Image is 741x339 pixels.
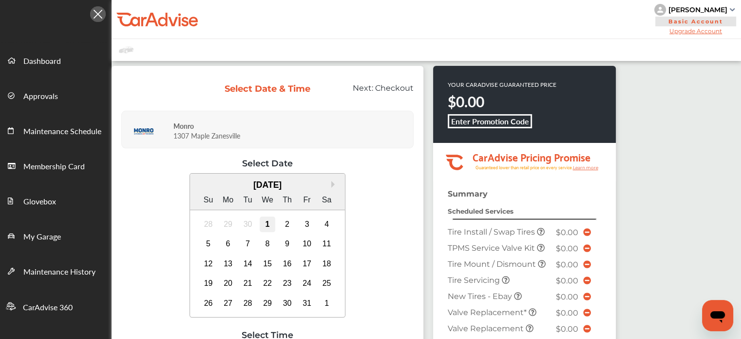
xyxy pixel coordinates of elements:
[475,164,572,171] tspan: Guaranteed lower than retail price on every service.
[556,260,578,269] span: $0.00
[201,192,216,208] div: Su
[260,236,275,252] div: Choose Wednesday, October 8th, 2025
[472,148,590,165] tspan: CarAdvise Pricing Promise
[556,276,578,285] span: $0.00
[0,218,111,253] a: My Garage
[134,128,153,135] img: logo-monro.png
[448,189,488,199] strong: Summary
[556,308,578,318] span: $0.00
[220,217,236,232] div: Not available Monday, September 29th, 2025
[556,324,578,334] span: $0.00
[299,296,315,311] div: Choose Friday, October 31st, 2025
[556,292,578,301] span: $0.00
[260,296,275,311] div: Choose Wednesday, October 29th, 2025
[319,217,335,232] div: Choose Saturday, October 4th, 2025
[448,292,514,301] span: New Tires - Ebay
[448,80,556,89] p: YOUR CARADVISE GUARANTEED PRICE
[240,217,256,232] div: Not available Tuesday, September 30th, 2025
[23,196,56,208] span: Glovebox
[173,114,411,145] div: 1307 Maple Zanesville
[23,160,85,173] span: Membership Card
[220,276,236,291] div: Choose Monday, October 20th, 2025
[299,276,315,291] div: Choose Friday, October 24th, 2025
[240,296,256,311] div: Choose Tuesday, October 28th, 2025
[319,192,335,208] div: Sa
[448,207,513,215] strong: Scheduled Services
[0,42,111,78] a: Dashboard
[319,276,335,291] div: Choose Saturday, October 25th, 2025
[319,83,421,102] div: Next:
[280,236,295,252] div: Choose Thursday, October 9th, 2025
[448,227,537,237] span: Tire Install / Swap Tires
[299,217,315,232] div: Choose Friday, October 3rd, 2025
[280,217,295,232] div: Choose Thursday, October 2nd, 2025
[556,228,578,237] span: $0.00
[654,4,666,16] img: knH8PDtVvWoAbQRylUukY18CTiRevjo20fAtgn5MLBQj4uumYvk2MzTtcAIzfGAtb1XOLVMAvhLuqoNAbL4reqehy0jehNKdM...
[280,256,295,272] div: Choose Thursday, October 16th, 2025
[654,27,737,35] span: Upgrade Account
[299,192,315,208] div: Fr
[240,276,256,291] div: Choose Tuesday, October 21st, 2025
[0,183,111,218] a: Glovebox
[220,236,236,252] div: Choose Monday, October 6th, 2025
[448,243,537,253] span: TPMS Service Valve Kit
[319,256,335,272] div: Choose Saturday, October 18th, 2025
[260,256,275,272] div: Choose Wednesday, October 15th, 2025
[23,266,95,279] span: Maintenance History
[23,231,61,243] span: My Garage
[448,259,538,269] span: Tire Mount / Dismount
[280,276,295,291] div: Choose Thursday, October 23rd, 2025
[201,276,216,291] div: Choose Sunday, October 19th, 2025
[0,148,111,183] a: Membership Card
[224,83,311,94] div: Select Date & Time
[0,253,111,288] a: Maintenance History
[730,8,735,11] img: sCxJUJ+qAmfqhQGDUl18vwLg4ZYJ6CxN7XmbOMBAAAAAElFTkSuQmCC
[201,236,216,252] div: Choose Sunday, October 5th, 2025
[173,121,194,131] strong: Monro
[448,308,529,317] span: Valve Replacement*
[201,296,216,311] div: Choose Sunday, October 26th, 2025
[668,5,727,14] div: [PERSON_NAME]
[260,276,275,291] div: Choose Wednesday, October 22nd, 2025
[260,192,275,208] div: We
[319,296,335,311] div: Choose Saturday, November 1st, 2025
[280,296,295,311] div: Choose Thursday, October 30th, 2025
[280,192,295,208] div: Th
[121,158,414,168] div: Select Date
[299,256,315,272] div: Choose Friday, October 17th, 2025
[375,83,414,93] span: Checkout
[190,180,345,190] div: [DATE]
[220,296,236,311] div: Choose Monday, October 27th, 2025
[331,181,338,188] button: Next Month
[240,256,256,272] div: Choose Tuesday, October 14th, 2025
[655,17,736,26] span: Basic Account
[451,116,529,127] b: Enter Promotion Code
[23,90,58,103] span: Approvals
[0,113,111,148] a: Maintenance Schedule
[556,244,578,253] span: $0.00
[119,44,133,56] img: placeholder_car.fcab19be.svg
[448,91,484,112] strong: $0.00
[448,324,526,333] span: Valve Replacement
[240,192,256,208] div: Tu
[299,236,315,252] div: Choose Friday, October 10th, 2025
[319,236,335,252] div: Choose Saturday, October 11th, 2025
[220,192,236,208] div: Mo
[220,256,236,272] div: Choose Monday, October 13th, 2025
[23,125,101,138] span: Maintenance Schedule
[90,6,106,22] img: Icon.5fd9dcc7.svg
[201,256,216,272] div: Choose Sunday, October 12th, 2025
[572,165,598,170] tspan: Learn more
[260,217,275,232] div: Choose Wednesday, October 1st, 2025
[23,301,73,314] span: CarAdvise 360
[198,214,337,313] div: month 2025-10
[23,55,61,68] span: Dashboard
[240,236,256,252] div: Choose Tuesday, October 7th, 2025
[448,276,502,285] span: Tire Servicing
[201,217,216,232] div: Not available Sunday, September 28th, 2025
[702,300,733,331] iframe: Button to launch messaging window
[0,78,111,113] a: Approvals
